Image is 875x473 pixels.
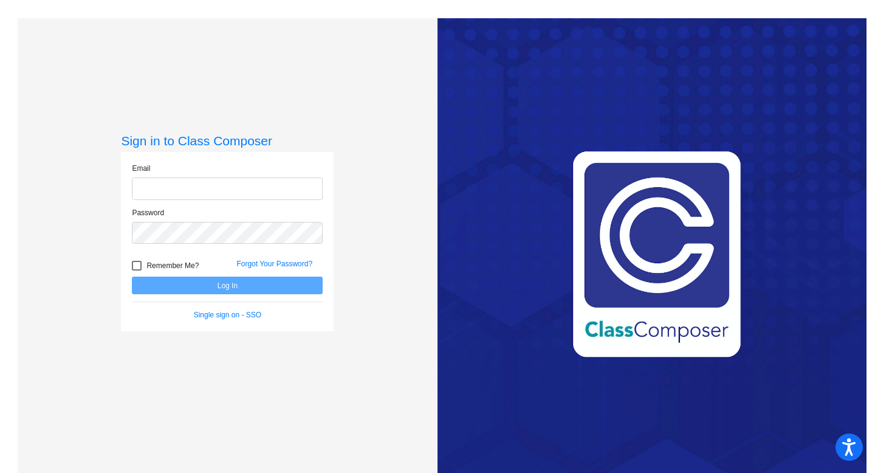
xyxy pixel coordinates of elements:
label: Email [132,163,150,174]
button: Log In [132,277,323,294]
label: Password [132,207,164,218]
h3: Sign in to Class Composer [121,133,334,148]
span: Remember Me? [146,258,199,273]
a: Forgot Your Password? [236,260,312,268]
a: Single sign on - SSO [194,311,261,319]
